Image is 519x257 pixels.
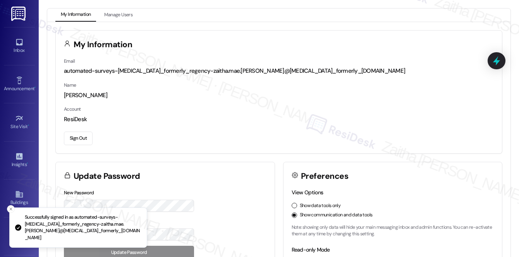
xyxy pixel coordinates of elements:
p: Successfully signed in as automated-surveys-[MEDICAL_DATA]_formerly_regency-zaitha.mae.[PERSON_NA... [25,214,141,241]
h3: Update Password [74,172,140,180]
span: • [34,85,36,90]
button: Close toast [7,205,15,213]
label: Show communication and data tools [300,212,373,219]
label: Account [64,106,81,112]
img: ResiDesk Logo [11,7,27,21]
span: • [28,123,29,128]
label: New Password [64,190,94,196]
button: Sign Out [64,132,93,145]
div: ResiDesk [64,115,494,123]
label: Email [64,58,75,64]
a: Leads [4,226,35,247]
span: • [27,161,28,166]
p: Note: showing only data will hide your main messaging inbox and admin functions. You can re-activ... [292,224,494,238]
label: View Options [292,189,323,196]
button: My Information [55,9,96,22]
a: Inbox [4,36,35,57]
h3: Preferences [301,172,348,180]
a: Buildings [4,188,35,209]
a: Site Visit • [4,112,35,133]
div: [PERSON_NAME] [64,91,494,99]
button: Manage Users [99,9,138,22]
label: Show data tools only [300,202,341,209]
label: Name [64,82,76,88]
a: Insights • [4,150,35,171]
label: Read-only Mode [292,246,330,253]
h3: My Information [74,41,132,49]
div: automated-surveys-[MEDICAL_DATA]_formerly_regency-zaitha.mae.[PERSON_NAME]@[MEDICAL_DATA]_formerl... [64,67,494,75]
